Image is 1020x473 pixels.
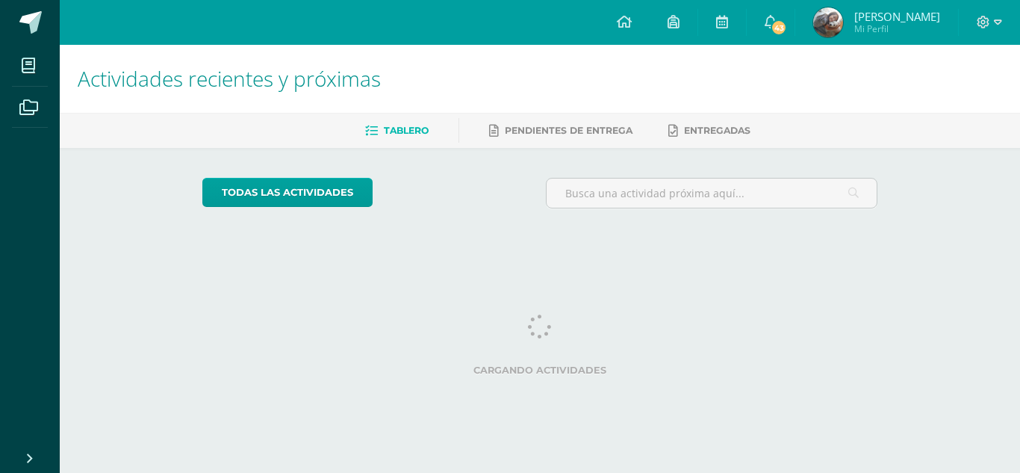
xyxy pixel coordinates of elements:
[384,125,429,136] span: Tablero
[813,7,843,37] img: 3ffae73ef3ffb41c1e736c78b26b79f5.png
[684,125,750,136] span: Entregadas
[854,22,940,35] span: Mi Perfil
[78,64,381,93] span: Actividades recientes y próximas
[668,119,750,143] a: Entregadas
[202,365,878,376] label: Cargando actividades
[365,119,429,143] a: Tablero
[489,119,632,143] a: Pendientes de entrega
[854,9,940,24] span: [PERSON_NAME]
[505,125,632,136] span: Pendientes de entrega
[202,178,373,207] a: todas las Actividades
[771,19,787,36] span: 43
[547,179,877,208] input: Busca una actividad próxima aquí...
